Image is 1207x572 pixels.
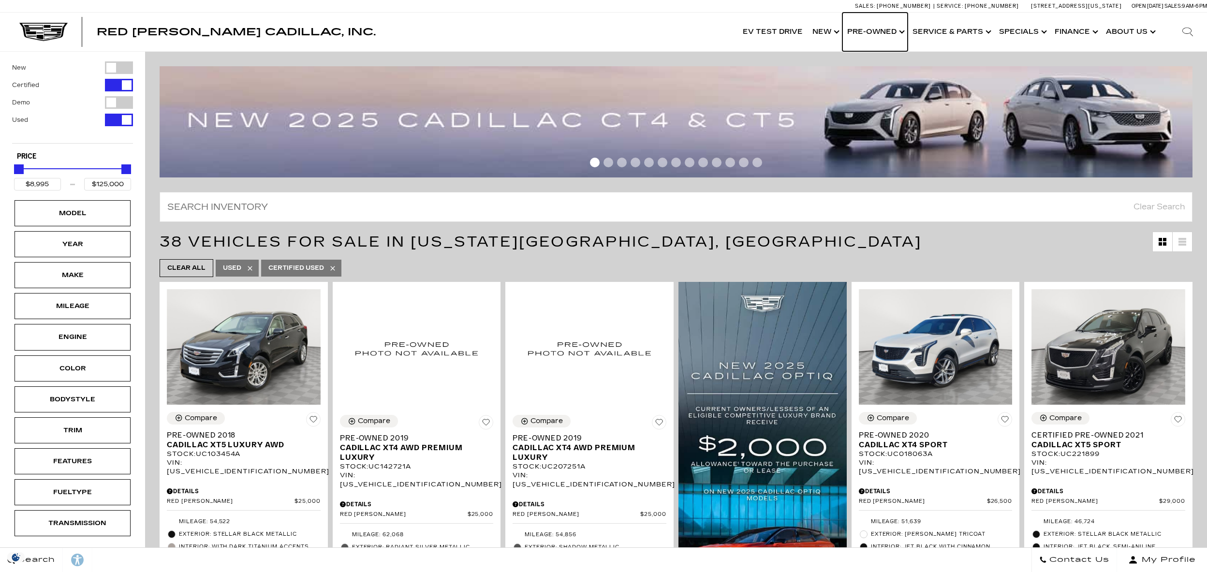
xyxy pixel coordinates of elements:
[739,158,749,167] span: Go to slide 12
[15,479,131,505] div: FueltypeFueltype
[513,415,571,427] button: Compare Vehicle
[15,553,55,567] span: Search
[877,414,909,423] div: Compare
[48,456,97,467] div: Features
[340,289,494,408] img: 2019 Cadillac XT4 AWD Premium Luxury
[160,66,1200,177] img: 2507-july-ct-offer-09
[640,511,666,518] span: $25,000
[1031,412,1089,425] button: Compare Vehicle
[306,412,321,430] button: Save Vehicle
[121,164,131,174] div: Maximum Price
[725,158,735,167] span: Go to slide 11
[185,414,217,423] div: Compare
[631,158,640,167] span: Go to slide 4
[179,542,321,552] span: Interior: with Dark Titanium accents
[590,158,600,167] span: Go to slide 1
[738,13,808,51] a: EV Test Drive
[167,412,225,425] button: Compare Vehicle
[340,500,494,509] div: Pricing Details - Pre-Owned 2019 Cadillac XT4 AWD Premium Luxury
[340,443,486,462] span: Cadillac XT4 AWD Premium Luxury
[15,386,131,412] div: BodystyleBodystyle
[1031,3,1122,9] a: [STREET_ADDRESS][US_STATE]
[1031,515,1185,528] li: Mileage: 46,724
[340,433,486,443] span: Pre-Owned 2019
[712,158,721,167] span: Go to slide 10
[998,412,1012,430] button: Save Vehicle
[1031,487,1185,496] div: Pricing Details - Certified Pre-Owned 2021 Cadillac XT5 Sport
[1031,458,1185,476] div: VIN: [US_VEHICLE_IDENTIFICATION_NUMBER]
[685,158,694,167] span: Go to slide 8
[513,528,666,541] li: Mileage: 54,856
[1182,3,1207,9] span: 9 AM-6 PM
[513,433,666,462] a: Pre-Owned 2019Cadillac XT4 AWD Premium Luxury
[859,412,917,425] button: Compare Vehicle
[15,231,131,257] div: YearYear
[859,450,1013,458] div: Stock : UC018063A
[167,440,313,450] span: Cadillac XT5 Luxury AWD
[15,262,131,288] div: MakeMake
[1050,13,1101,51] a: Finance
[15,510,131,536] div: TransmissionTransmission
[859,430,1005,440] span: Pre-Owned 2020
[15,324,131,350] div: EngineEngine
[48,518,97,528] div: Transmission
[1031,498,1159,505] span: Red [PERSON_NAME]
[84,178,131,191] input: Maximum
[358,417,390,425] div: Compare
[752,158,762,167] span: Go to slide 13
[859,487,1013,496] div: Pricing Details - Pre-Owned 2020 Cadillac XT4 Sport
[340,462,494,471] div: Stock : UC142721A
[859,289,1013,404] img: 2020 Cadillac XT4 Sport
[5,552,27,562] img: Opt-Out Icon
[513,471,666,488] div: VIN: [US_VEHICLE_IDENTIFICATION_NUMBER]
[48,332,97,342] div: Engine
[468,511,494,518] span: $25,000
[1031,450,1185,458] div: Stock : UC221899
[859,515,1013,528] li: Mileage: 51,639
[859,498,1013,505] a: Red [PERSON_NAME] $26,500
[644,158,654,167] span: Go to slide 5
[340,511,494,518] a: Red [PERSON_NAME] $25,000
[1171,412,1185,430] button: Save Vehicle
[513,289,666,408] img: 2019 Cadillac XT4 AWD Premium Luxury
[871,529,1013,539] span: Exterior: [PERSON_NAME] Tricoat
[1044,529,1185,539] span: Exterior: Stellar Black Metallic
[1049,414,1082,423] div: Compare
[859,498,987,505] span: Red [PERSON_NAME]
[48,301,97,311] div: Mileage
[167,450,321,458] div: Stock : UC103454A
[352,543,494,552] span: Exterior: RADIANT SILVER METALLIC
[1031,498,1185,505] a: Red [PERSON_NAME] $29,000
[48,239,97,249] div: Year
[12,63,26,73] label: New
[671,158,681,167] span: Go to slide 7
[871,542,1013,571] span: Interior: Jet Black with Cinnamon accents, Leather seating surfaces with mini-perforated inserts
[994,13,1050,51] a: Specials
[5,552,27,562] section: Click to Open Cookie Consent Modal
[14,178,61,191] input: Minimum
[987,498,1013,505] span: $26,500
[15,355,131,381] div: ColorColor
[167,430,313,440] span: Pre-Owned 2018
[97,27,376,37] a: Red [PERSON_NAME] Cadillac, Inc.
[179,529,321,539] span: Exterior: STELLAR BLACK METALLIC
[658,158,667,167] span: Go to slide 6
[513,511,640,518] span: Red [PERSON_NAME]
[933,3,1021,9] a: Service: [PHONE_NUMBER]
[15,293,131,319] div: MileageMileage
[1031,430,1178,440] span: Certified Pre-Owned 2021
[97,26,376,38] span: Red [PERSON_NAME] Cadillac, Inc.
[48,270,97,280] div: Make
[1132,3,1163,9] span: Open [DATE]
[48,208,97,219] div: Model
[15,417,131,443] div: TrimTrim
[617,158,627,167] span: Go to slide 3
[855,3,933,9] a: Sales: [PHONE_NUMBER]
[48,487,97,498] div: Fueltype
[1031,289,1185,404] img: 2021 Cadillac XT5 Sport
[167,289,321,404] img: 2018 Cadillac XT5 Luxury AWD
[17,152,128,161] h5: Price
[167,487,321,496] div: Pricing Details - Pre-Owned 2018 Cadillac XT5 Luxury AWD
[15,448,131,474] div: FeaturesFeatures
